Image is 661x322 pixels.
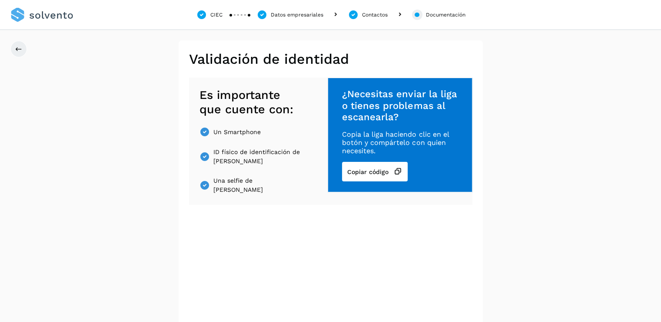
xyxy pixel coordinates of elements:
span: ¿Necesitas enviar la liga o tienes problemas al escanearla? [342,89,458,123]
div: CIEC [210,11,223,19]
div: Contactos [362,11,388,19]
div: Datos empresariales [271,11,323,19]
span: Copia la liga haciendo clic en el botón y compártelo con quien necesites. [342,130,458,155]
span: Copiar código [347,169,389,175]
span: Es importante que cuente con: [199,88,304,116]
div: Documentación [426,11,465,19]
h2: Validación de identidad [189,51,472,67]
span: ID físico de identificación de [PERSON_NAME] [213,148,304,166]
span: Una selfie de [PERSON_NAME] [213,176,304,194]
button: Copiar código [342,162,408,181]
span: Un Smartphone [213,128,261,137]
